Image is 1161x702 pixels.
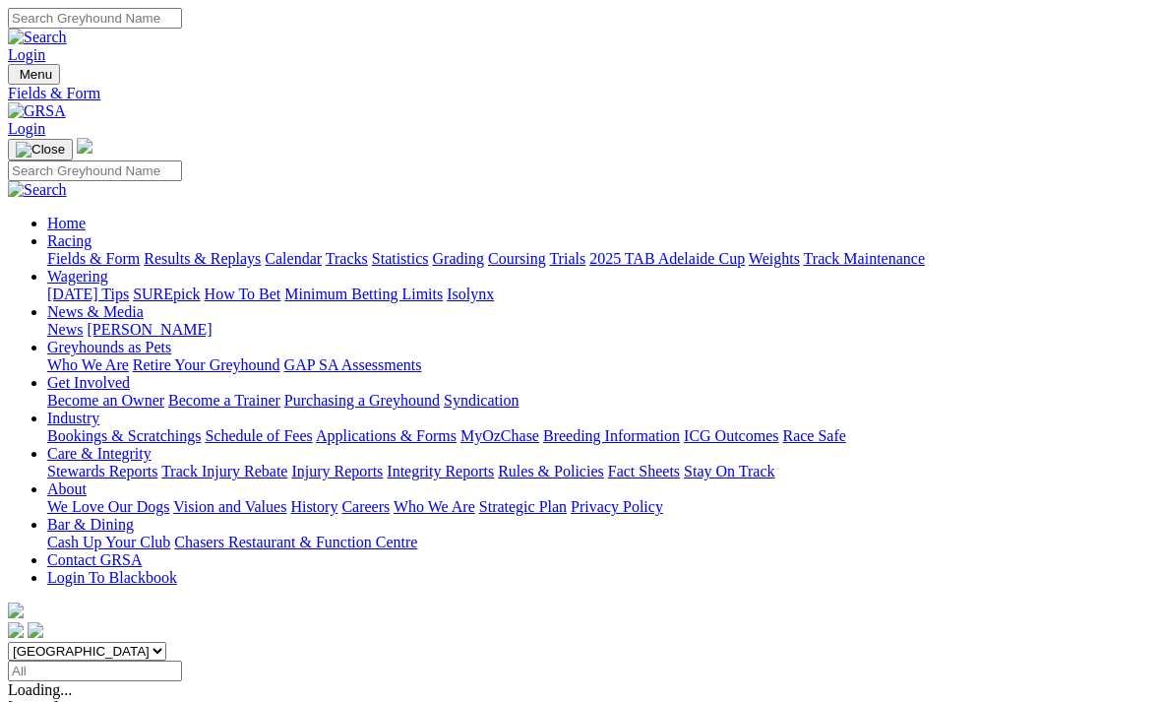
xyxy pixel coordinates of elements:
div: Industry [47,427,1153,445]
img: facebook.svg [8,622,24,638]
a: Purchasing a Greyhound [284,392,440,409]
span: Menu [20,67,52,82]
a: Careers [341,498,390,515]
div: Care & Integrity [47,463,1153,480]
a: Fields & Form [47,250,140,267]
a: Retire Your Greyhound [133,356,280,373]
img: Search [8,181,67,199]
div: About [47,498,1153,516]
div: Wagering [47,286,1153,303]
a: Home [47,215,86,231]
a: Trials [549,250,585,267]
a: Weights [749,250,800,267]
a: [DATE] Tips [47,286,129,302]
a: Login [8,120,45,137]
a: 2025 TAB Adelaide Cup [589,250,745,267]
a: We Love Our Dogs [47,498,169,515]
a: Become a Trainer [168,392,280,409]
img: Search [8,29,67,46]
input: Select date [8,661,182,681]
a: Track Injury Rebate [161,463,287,479]
a: Stay On Track [684,463,774,479]
a: Stewards Reports [47,463,157,479]
a: Injury Reports [291,463,383,479]
a: Results & Replays [144,250,261,267]
a: Schedule of Fees [205,427,312,444]
img: twitter.svg [28,622,43,638]
button: Toggle navigation [8,64,60,85]
a: Care & Integrity [47,445,152,462]
a: Fact Sheets [608,463,680,479]
a: Industry [47,410,99,426]
a: MyOzChase [460,427,539,444]
a: Who We Are [394,498,475,515]
a: Get Involved [47,374,130,391]
a: Privacy Policy [571,498,663,515]
a: Rules & Policies [498,463,604,479]
a: Become an Owner [47,392,164,409]
input: Search [8,160,182,181]
a: Login [8,46,45,63]
button: Toggle navigation [8,139,73,160]
a: Coursing [488,250,546,267]
a: Fields & Form [8,85,1153,102]
a: Integrity Reports [387,463,494,479]
a: Bar & Dining [47,516,134,533]
a: GAP SA Assessments [284,356,422,373]
img: logo-grsa-white.png [77,138,92,154]
a: Strategic Plan [479,498,567,515]
a: Race Safe [782,427,845,444]
a: News & Media [47,303,144,320]
a: Breeding Information [543,427,680,444]
a: Applications & Forms [316,427,457,444]
div: Greyhounds as Pets [47,356,1153,374]
a: Isolynx [447,286,494,302]
a: Cash Up Your Club [47,534,170,550]
div: Racing [47,250,1153,268]
a: How To Bet [205,286,281,302]
a: Racing [47,232,92,249]
a: Grading [433,250,484,267]
a: Contact GRSA [47,551,142,568]
a: History [290,498,337,515]
a: Syndication [444,392,519,409]
a: Login To Blackbook [47,569,177,586]
img: logo-grsa-white.png [8,603,24,618]
div: Bar & Dining [47,534,1153,551]
a: Wagering [47,268,108,285]
a: Vision and Values [173,498,286,515]
a: News [47,321,83,338]
div: News & Media [47,321,1153,339]
a: Track Maintenance [804,250,925,267]
a: Tracks [326,250,368,267]
img: Close [16,142,65,158]
a: Greyhounds as Pets [47,339,171,355]
img: GRSA [8,102,66,120]
a: Calendar [265,250,322,267]
a: ICG Outcomes [684,427,778,444]
div: Get Involved [47,392,1153,410]
a: Bookings & Scratchings [47,427,201,444]
a: Who We Are [47,356,129,373]
a: Chasers Restaurant & Function Centre [174,534,417,550]
span: Loading... [8,681,72,698]
a: About [47,480,87,497]
a: Minimum Betting Limits [284,286,443,302]
a: Statistics [372,250,429,267]
input: Search [8,8,182,29]
a: [PERSON_NAME] [87,321,212,338]
a: SUREpick [133,286,200,302]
